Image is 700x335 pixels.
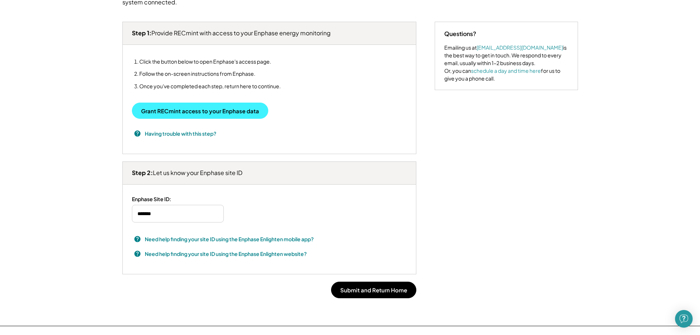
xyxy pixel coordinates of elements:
h3: Provide RECmint with access to your Enphase energy monitoring [132,29,331,37]
strong: Step 2: [132,169,153,177]
div: Enphase Site ID: [132,196,171,202]
div: Open Intercom Messenger [675,310,693,328]
div: Emailing us at is the best way to get in touch. We respond to every email, usually within 1-2 bus... [444,44,568,82]
h3: Having trouble with this step? [145,130,216,138]
li: Click the button below to open Enphase's access page. [139,58,281,65]
div: Need help finding your site ID using the Enphase Enlighten website? [145,250,307,258]
button: Grant RECmint access to your Enphase data [132,103,268,119]
li: Once you've completed each step, return here to continue. [139,83,281,89]
strong: Step 1: [132,29,151,37]
li: Follow the on-screen instructions from Enphase. [139,71,281,77]
a: [EMAIL_ADDRESS][DOMAIN_NAME] [477,44,563,51]
div: Need help finding your site ID using the Enphase Enlighten mobile app? [145,235,314,243]
a: schedule a day and time here [471,67,541,74]
div: Questions? [444,29,476,38]
h3: Let us know your Enphase site ID [132,169,243,177]
button: Submit and Return Home [331,282,416,298]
